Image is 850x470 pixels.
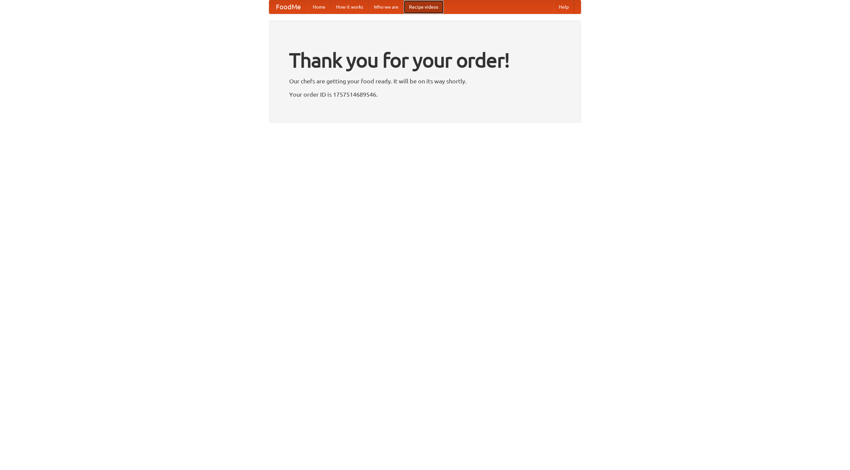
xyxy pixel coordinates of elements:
a: How it works [331,0,369,14]
p: Your order ID is 1757514689546. [289,89,561,99]
h1: Thank you for your order! [289,44,561,76]
a: Help [553,0,574,14]
a: Home [307,0,331,14]
a: Recipe videos [404,0,444,14]
p: Our chefs are getting your food ready. It will be on its way shortly. [289,76,561,86]
a: Who we are [369,0,404,14]
a: FoodMe [269,0,307,14]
